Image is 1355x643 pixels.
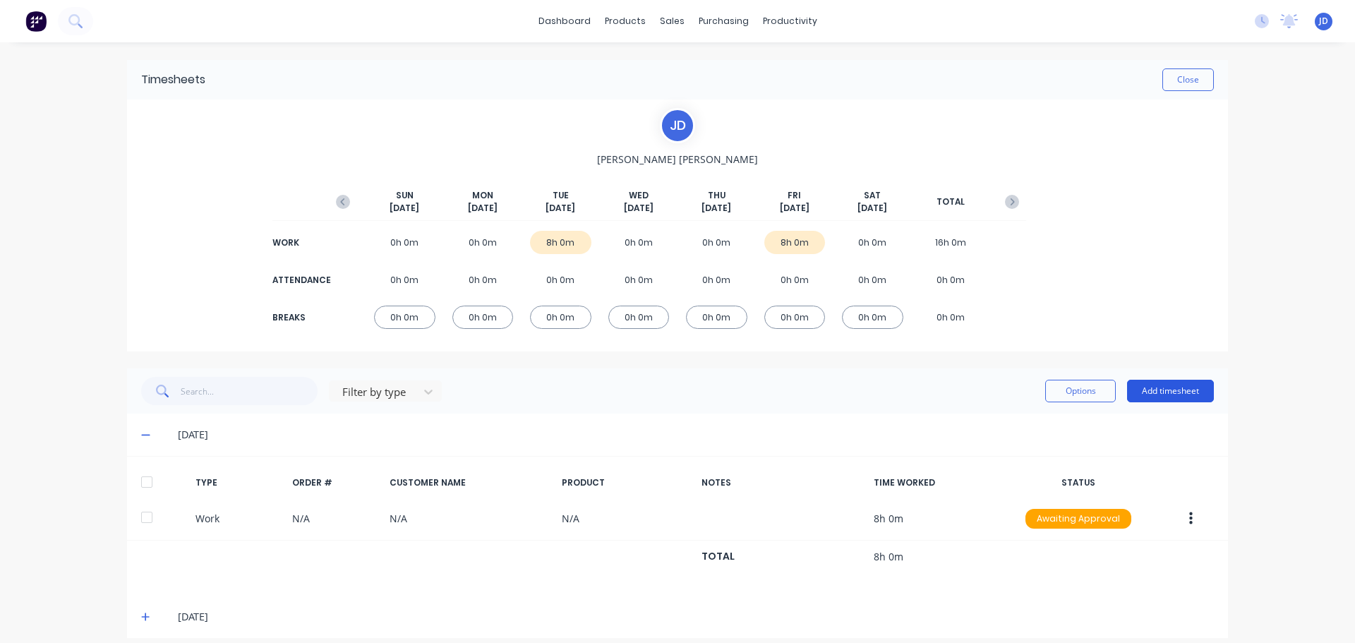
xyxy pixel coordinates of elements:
[452,306,514,329] div: 0h 0m
[1025,509,1131,529] div: Awaiting Approval
[530,306,591,329] div: 0h 0m
[653,11,692,32] div: sales
[374,306,435,329] div: 0h 0m
[530,268,591,292] div: 0h 0m
[1127,380,1214,402] button: Add timesheet
[472,189,493,202] span: MON
[874,476,1002,489] div: TIME WORKED
[178,427,1214,443] div: [DATE]
[937,196,965,208] span: TOTAL
[629,189,649,202] span: WED
[531,11,598,32] a: dashboard
[530,231,591,254] div: 8h 0m
[272,311,329,324] div: BREAKS
[686,231,747,254] div: 0h 0m
[390,476,550,489] div: CUSTOMER NAME
[686,306,747,329] div: 0h 0m
[374,231,435,254] div: 0h 0m
[920,306,982,329] div: 0h 0m
[608,231,670,254] div: 0h 0m
[780,202,809,215] span: [DATE]
[272,274,329,287] div: ATTENDANCE
[842,306,903,329] div: 0h 0m
[701,476,862,489] div: NOTES
[864,189,881,202] span: SAT
[390,202,419,215] span: [DATE]
[857,202,887,215] span: [DATE]
[764,306,826,329] div: 0h 0m
[181,377,318,405] input: Search...
[1014,476,1143,489] div: STATUS
[178,609,1214,625] div: [DATE]
[608,268,670,292] div: 0h 0m
[597,152,758,167] span: [PERSON_NAME] [PERSON_NAME]
[708,189,725,202] span: THU
[452,268,514,292] div: 0h 0m
[764,268,826,292] div: 0h 0m
[452,231,514,254] div: 0h 0m
[1319,15,1328,28] span: JD
[660,108,695,143] div: J D
[553,189,569,202] span: TUE
[1162,68,1214,91] button: Close
[546,202,575,215] span: [DATE]
[195,476,282,489] div: TYPE
[788,189,801,202] span: FRI
[562,476,690,489] div: PRODUCT
[25,11,47,32] img: Factory
[920,268,982,292] div: 0h 0m
[686,268,747,292] div: 0h 0m
[692,11,756,32] div: purchasing
[468,202,498,215] span: [DATE]
[756,11,824,32] div: productivity
[608,306,670,329] div: 0h 0m
[624,202,654,215] span: [DATE]
[141,71,205,88] div: Timesheets
[920,231,982,254] div: 16h 0m
[701,202,731,215] span: [DATE]
[292,476,378,489] div: ORDER #
[396,189,414,202] span: SUN
[272,236,329,249] div: WORK
[598,11,653,32] div: products
[842,268,903,292] div: 0h 0m
[1045,380,1116,402] button: Options
[374,268,435,292] div: 0h 0m
[842,231,903,254] div: 0h 0m
[764,231,826,254] div: 8h 0m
